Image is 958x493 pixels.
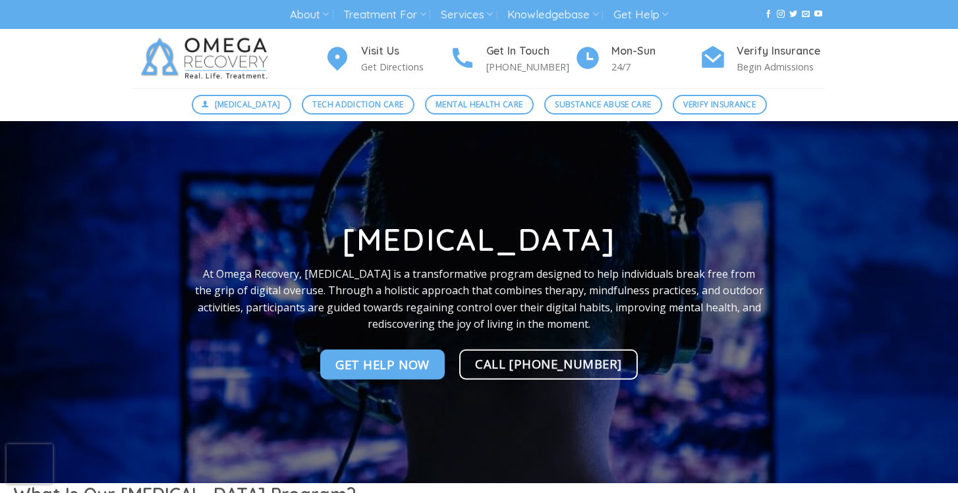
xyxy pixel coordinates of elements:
a: Mental Health Care [425,95,534,115]
iframe: reCAPTCHA [7,444,53,484]
a: [MEDICAL_DATA] [192,95,292,115]
a: Get In Touch [PHONE_NUMBER] [449,43,575,75]
span: Verify Insurance [683,98,756,111]
h4: Get In Touch [486,43,575,60]
h4: Visit Us [361,43,449,60]
span: Get Help NOw [335,355,430,374]
a: Tech Addiction Care [302,95,414,115]
a: Call [PHONE_NUMBER] [459,350,638,380]
a: Substance Abuse Care [544,95,662,115]
a: Knowledgebase [507,3,598,27]
a: Verify Insurance Begin Admissions [700,43,825,75]
span: Call [PHONE_NUMBER] [475,354,622,373]
a: Send us an email [802,10,810,19]
a: About [290,3,329,27]
p: [PHONE_NUMBER] [486,59,575,74]
a: Verify Insurance [673,95,767,115]
span: Mental Health Care [436,98,522,111]
a: Follow on Twitter [789,10,797,19]
span: [MEDICAL_DATA] [215,98,281,111]
h4: Mon-Sun [611,43,700,60]
a: Services [441,3,493,27]
a: Follow on Facebook [764,10,772,19]
a: Follow on YouTube [814,10,822,19]
p: 24/7 [611,59,700,74]
p: At Omega Recovery, [MEDICAL_DATA] is a transformative program designed to help individuals break ... [194,265,764,332]
p: Begin Admissions [737,59,825,74]
a: Visit Us Get Directions [324,43,449,75]
p: Get Directions [361,59,449,74]
strong: [MEDICAL_DATA] [342,221,615,259]
a: Treatment For [343,3,426,27]
span: Substance Abuse Care [555,98,651,111]
img: Omega Recovery [133,29,281,88]
span: Tech Addiction Care [312,98,403,111]
a: Get Help [613,3,668,27]
h4: Verify Insurance [737,43,825,60]
a: Follow on Instagram [777,10,785,19]
a: Get Help NOw [320,350,445,380]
